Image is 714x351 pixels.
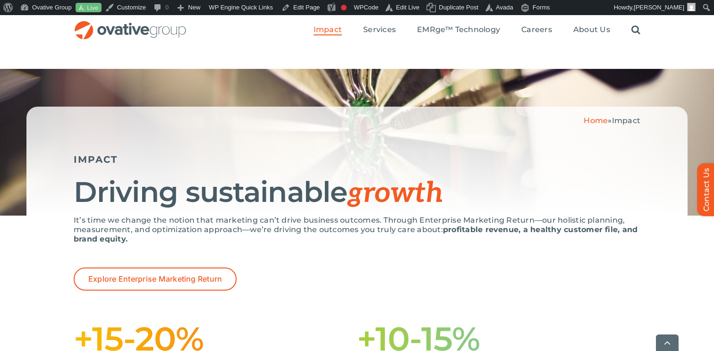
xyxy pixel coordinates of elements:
p: It’s time we change the notion that marketing can’t drive business outcomes. Through Enterprise M... [74,216,640,244]
a: Careers [521,25,552,35]
nav: Menu [314,15,640,45]
a: Search [631,25,640,35]
a: Explore Enterprise Marketing Return [74,267,237,291]
a: About Us [573,25,610,35]
a: OG_Full_horizontal_RGB [74,20,187,29]
span: Careers [521,25,552,34]
div: Focus keyphrase not set [341,5,347,10]
a: EMRge™ Technology [417,25,500,35]
span: Impact [612,116,640,125]
h1: Driving sustainable [74,177,640,209]
span: » [584,116,640,125]
span: Explore Enterprise Marketing Return [88,275,222,284]
a: Live [76,3,102,13]
span: growth [347,176,443,210]
h5: IMPACT [74,154,640,165]
span: About Us [573,25,610,34]
a: Home [584,116,608,125]
span: Services [363,25,396,34]
a: Services [363,25,396,35]
span: EMRge™ Technology [417,25,500,34]
a: Impact [314,25,342,35]
strong: profitable revenue, a healthy customer file, and brand equity. [74,225,637,243]
span: Impact [314,25,342,34]
span: [PERSON_NAME] [634,4,684,11]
